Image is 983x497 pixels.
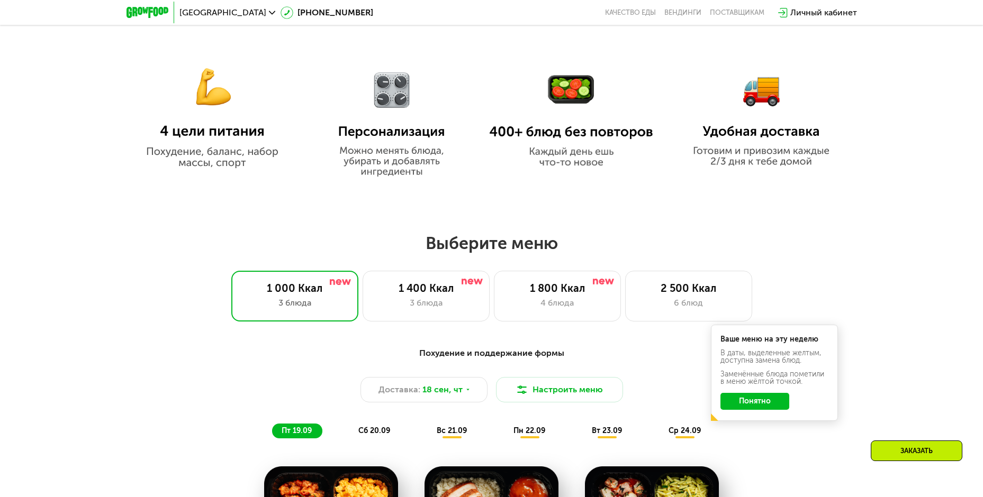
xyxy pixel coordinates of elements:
button: Понятно [720,393,789,410]
span: вс 21.09 [437,426,467,435]
span: пн 22.09 [513,426,545,435]
div: 1 000 Ккал [242,282,347,294]
div: 3 блюда [242,297,347,309]
div: Личный кабинет [790,6,857,19]
div: Ваше меню на эту неделю [720,336,828,343]
span: 18 сен, чт [422,383,463,396]
div: 3 блюда [374,297,479,309]
span: пт 19.09 [282,426,312,435]
div: Заказать [871,440,962,461]
div: В даты, выделенные желтым, доступна замена блюд. [720,349,828,364]
div: Заменённые блюда пометили в меню жёлтой точкой. [720,371,828,385]
span: Доставка: [378,383,420,396]
div: 1 400 Ккал [374,282,479,294]
h2: Выберите меню [34,233,949,254]
button: Настроить меню [496,377,623,402]
div: Похудение и поддержание формы [178,347,805,360]
a: [PHONE_NUMBER] [281,6,373,19]
span: вт 23.09 [592,426,622,435]
div: 6 блюд [636,297,741,309]
a: Качество еды [605,8,656,17]
span: [GEOGRAPHIC_DATA] [179,8,266,17]
div: поставщикам [710,8,764,17]
div: 4 блюда [505,297,610,309]
span: сб 20.09 [358,426,390,435]
a: Вендинги [664,8,701,17]
div: 2 500 Ккал [636,282,741,294]
div: 1 800 Ккал [505,282,610,294]
span: ср 24.09 [669,426,701,435]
